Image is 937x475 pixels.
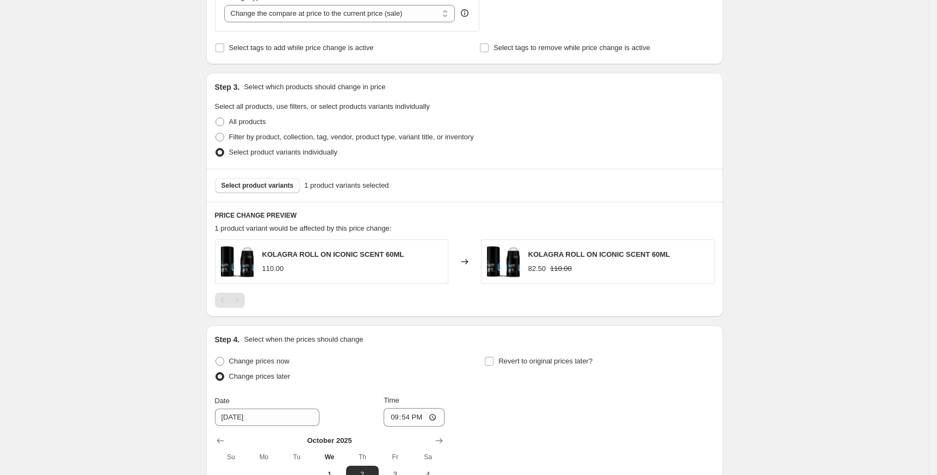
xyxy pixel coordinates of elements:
[215,397,230,405] span: Date
[229,372,291,380] span: Change prices later
[248,448,280,466] th: Monday
[221,245,254,278] img: ab3e0644-d627-4b28-9ed6-d92b9e4ed75c_80x.jpg
[215,409,319,426] input: 10/1/2025
[550,263,572,274] strike: 110.00
[229,44,374,52] span: Select tags to add while price change is active
[528,250,670,258] span: KOLAGRA ROLL ON ICONIC SCENT 60ML
[346,448,379,466] th: Thursday
[285,453,309,461] span: Tu
[431,433,447,448] button: Show next month, November 2025
[411,448,444,466] th: Saturday
[528,263,546,274] div: 82.50
[221,181,294,190] span: Select product variants
[219,453,243,461] span: Su
[213,433,228,448] button: Show previous month, September 2025
[262,263,284,274] div: 110.00
[280,448,313,466] th: Tuesday
[416,453,440,461] span: Sa
[215,178,300,193] button: Select product variants
[229,118,266,126] span: All products
[215,334,240,345] h2: Step 4.
[313,448,346,466] th: Wednesday
[215,211,714,220] h6: PRICE CHANGE PREVIEW
[215,224,392,232] span: 1 product variant would be affected by this price change:
[317,453,341,461] span: We
[244,82,385,92] p: Select which products should change in price
[215,102,430,110] span: Select all products, use filters, or select products variants individually
[304,180,389,191] span: 1 product variants selected
[229,133,474,141] span: Filter by product, collection, tag, vendor, product type, variant title, or inventory
[252,453,276,461] span: Mo
[494,44,650,52] span: Select tags to remove while price change is active
[384,408,445,427] input: 12:00
[262,250,404,258] span: KOLAGRA ROLL ON ICONIC SCENT 60ML
[350,453,374,461] span: Th
[229,357,289,365] span: Change prices now
[215,82,240,92] h2: Step 3.
[384,396,399,404] span: Time
[498,357,593,365] span: Revert to original prices later?
[215,293,245,308] nav: Pagination
[383,453,407,461] span: Fr
[459,8,470,18] div: help
[244,334,363,345] p: Select when the prices should change
[215,448,248,466] th: Sunday
[229,148,337,156] span: Select product variants individually
[487,245,520,278] img: ab3e0644-d627-4b28-9ed6-d92b9e4ed75c_80x.jpg
[379,448,411,466] th: Friday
